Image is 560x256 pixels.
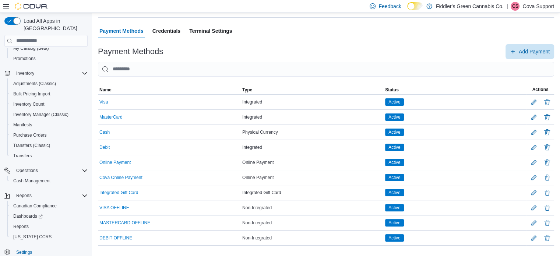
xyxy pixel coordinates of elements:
a: [US_STATE] CCRS [10,232,54,241]
button: Cash [99,130,110,135]
span: Transfers (Classic) [13,143,50,148]
button: Delete Payment Method [543,188,552,197]
span: [US_STATE] CCRS [13,234,52,240]
span: Active [385,219,404,227]
button: Edit Payment Method [528,141,540,153]
span: Adjustments (Classic) [10,79,88,88]
button: Type [241,85,384,94]
button: Cova Online Payment [99,175,142,180]
button: Status [384,85,526,94]
button: Bulk Pricing Import [7,89,91,99]
span: Promotions [13,56,36,62]
span: Credentials [152,24,180,38]
a: Manifests [10,120,35,129]
span: Cash Management [10,176,88,185]
button: Edit Payment Method [528,157,540,168]
span: Transfers (Classic) [10,141,88,150]
button: Inventory Manager (Classic) [7,109,91,120]
span: Actions [532,87,548,92]
button: Cash Management [7,176,91,186]
button: Edit Payment Method [528,172,540,183]
button: Inventory [1,68,91,78]
div: Online Payment [241,173,384,182]
span: Inventory Count [13,101,45,107]
button: Integrated Gift Card [99,190,138,195]
span: Inventory [13,69,88,78]
div: Non-Integrated [241,218,384,227]
span: Status [385,87,399,93]
span: Dashboards [13,213,43,219]
a: Dashboards [10,212,46,221]
div: Physical Currency [241,128,384,137]
span: Operations [16,168,38,173]
button: [US_STATE] CCRS [7,232,91,242]
span: Operations [13,166,88,175]
button: Edit Payment Method [528,187,540,199]
span: Reports [16,193,32,199]
button: Edit Payment Method [528,217,540,229]
a: Purchase Orders [10,131,50,140]
input: This is a search bar. As you type, the results lower in the page will automatically filter. [98,62,554,77]
span: Active [385,234,404,242]
span: Active [388,204,401,211]
span: Active [385,204,404,211]
button: Reports [7,221,91,232]
div: Integrated [241,143,384,152]
button: Canadian Compliance [7,201,91,211]
button: VISA OFFLINE [99,205,129,210]
span: Active [385,189,404,196]
span: Transfers [13,153,32,159]
button: Add Payment [506,44,554,59]
button: Delete Payment Method [543,234,552,242]
button: Delete Payment Method [543,173,552,182]
a: Reports [10,222,32,231]
button: Operations [13,166,41,175]
span: Canadian Compliance [13,203,57,209]
img: Cova [15,3,48,10]
div: Cova Support [511,2,520,11]
span: Settings [16,249,32,255]
span: Dashboards [10,212,88,221]
button: Delete Payment Method [543,158,552,167]
span: Active [385,159,404,166]
span: Active [388,114,401,120]
button: Transfers [7,151,91,161]
button: Debit [99,145,110,150]
span: Cash Management [13,178,50,184]
button: DEBIT OFFLINE [99,235,132,241]
span: Adjustments (Classic) [13,81,56,87]
input: Dark Mode [407,2,423,10]
a: Canadian Compliance [10,201,60,210]
span: Inventory Count [10,100,88,109]
a: Transfers [10,151,35,160]
h3: Payment Methods [98,47,163,56]
span: Active [385,113,404,121]
p: Fiddler's Green Cannabis Co. [436,2,504,11]
button: Reports [13,191,35,200]
span: My Catalog (Beta) [13,45,49,51]
button: Inventory Count [7,99,91,109]
button: Delete Payment Method [543,98,552,106]
button: MASTERCARD OFFLINE [99,220,150,225]
span: My Catalog (Beta) [10,44,88,53]
span: Active [388,220,401,226]
a: Bulk Pricing Import [10,90,53,98]
div: Integrated Gift Card [241,188,384,197]
span: CS [512,2,518,11]
button: Edit Payment Method [528,126,540,138]
span: Feedback [378,3,401,10]
p: | [507,2,508,11]
button: Visa [99,99,108,105]
span: Manifests [10,120,88,129]
button: Delete Payment Method [543,113,552,122]
span: Bulk Pricing Import [13,91,50,97]
button: Purchase Orders [7,130,91,140]
span: Canadian Compliance [10,201,88,210]
span: Active [385,174,404,181]
span: Add Payment [519,48,550,55]
span: Transfers [10,151,88,160]
span: Reports [13,191,88,200]
a: Inventory Count [10,100,47,109]
span: Load All Apps in [GEOGRAPHIC_DATA] [21,17,88,32]
span: Active [385,98,404,106]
